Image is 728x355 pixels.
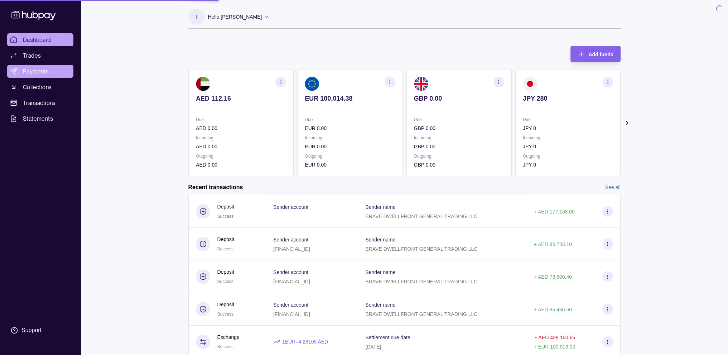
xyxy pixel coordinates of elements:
p: Outgoing [305,152,395,160]
p: JPY 280 [522,95,613,102]
span: Success [217,246,233,251]
p: Sender account [273,269,308,275]
span: Payments [23,67,49,76]
a: Payments [7,65,73,78]
p: BRAVE DWELLFRONT GENERAL TRADING LLC [365,246,477,252]
p: EUR 0.00 [305,161,395,169]
a: Dashboard [7,33,73,46]
p: Deposit [217,235,234,243]
span: Statements [23,114,53,123]
a: See all [605,183,621,191]
p: Due [305,116,395,124]
button: Add funds [570,46,620,62]
p: 1 EUR = 4.28105 AED [282,338,328,346]
a: Trades [7,49,73,62]
span: Dashboard [23,35,51,44]
p: – [273,214,276,219]
p: Incoming [305,134,395,142]
p: BRAVE DWELLFRONT GENERAL TRADING LLC [365,311,477,317]
p: EUR 100,014.38 [305,95,395,102]
p: Outgoing [522,152,613,160]
p: Due [414,116,504,124]
p: + AED 177,168.00 [534,209,575,215]
p: Sender name [365,237,395,243]
h2: Recent transactions [188,183,243,191]
p: Sender account [273,237,308,243]
span: Collections [23,83,52,91]
p: Due [196,116,286,124]
p: JPY 0 [522,161,613,169]
span: Success [217,214,233,219]
span: Success [217,312,233,317]
p: I [196,13,197,21]
span: Success [217,344,233,349]
p: AED 0.00 [196,143,286,150]
p: Exchange [217,333,240,341]
p: [FINANCIAL_ID] [273,279,310,284]
p: Sender name [365,204,395,210]
p: Sender name [365,302,395,308]
p: AED 0.00 [196,161,286,169]
p: + AED 79,800.40 [534,274,572,280]
p: Incoming [522,134,613,142]
p: − AED 428,160.65 [534,335,575,340]
p: Incoming [196,134,286,142]
p: AED 112.16 [196,95,286,102]
p: JPY 0 [522,124,613,132]
p: JPY 0 [522,143,613,150]
p: GBP 0.00 [414,143,504,150]
p: Incoming [414,134,504,142]
p: EUR 0.00 [305,143,395,150]
a: Collections [7,81,73,93]
p: Deposit [217,268,234,276]
p: Deposit [217,203,234,211]
p: + EUR 100,013.00 [534,344,575,350]
a: Transactions [7,96,73,109]
img: jp [522,77,537,91]
p: Sender name [365,269,395,275]
div: Support [21,326,42,334]
p: [DATE] [365,344,381,350]
p: Due [522,116,613,124]
p: + AED 85,466.50 [534,307,572,312]
img: eu [305,77,319,91]
img: ae [196,77,210,91]
p: GBP 0.00 [414,95,504,102]
p: BRAVE DWELLFRONT GENERAL TRADING LLC [365,214,477,219]
p: Settlement due date [365,335,410,340]
p: Hello, [PERSON_NAME] [208,13,262,21]
p: Outgoing [414,152,504,160]
span: Transactions [23,99,56,107]
img: gb [414,77,428,91]
p: BRAVE DWELLFRONT GENERAL TRADING LLC [365,279,477,284]
a: Support [7,323,73,338]
p: EUR 0.00 [305,124,395,132]
p: Outgoing [196,152,286,160]
p: GBP 0.00 [414,161,504,169]
p: + AED 84,733.10 [534,241,572,247]
span: Success [217,279,233,284]
p: GBP 0.00 [414,124,504,132]
p: Sender account [273,204,308,210]
p: [FINANCIAL_ID] [273,246,310,252]
p: Deposit [217,301,234,308]
p: AED 0.00 [196,124,286,132]
span: Add funds [588,52,613,57]
a: Statements [7,112,73,125]
p: Sender account [273,302,308,308]
span: Trades [23,51,41,60]
p: [FINANCIAL_ID] [273,311,310,317]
